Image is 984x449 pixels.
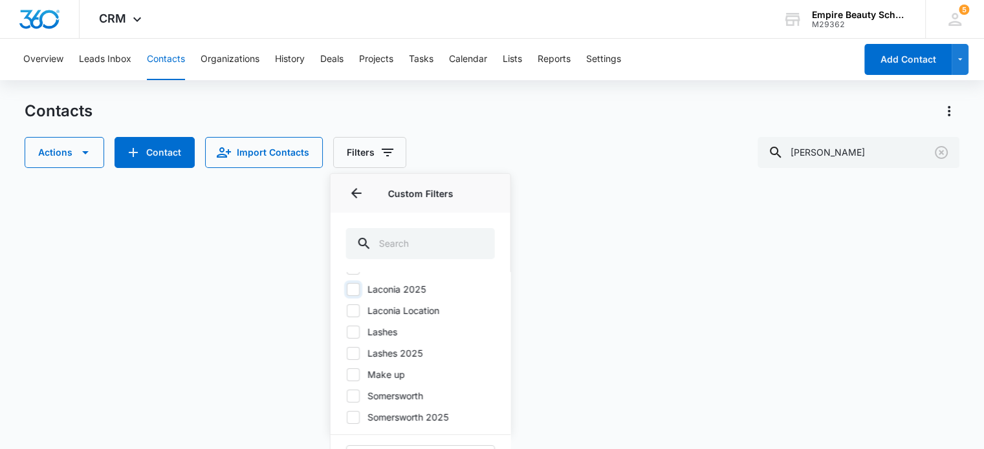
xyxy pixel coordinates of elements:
[346,368,495,381] label: Make up
[205,137,323,168] button: Import Contacts
[359,39,393,80] button: Projects
[115,137,195,168] button: Add Contact
[346,282,495,296] label: Laconia 2025
[959,5,969,15] span: 5
[812,10,906,20] div: account name
[346,228,495,259] input: Search
[320,39,344,80] button: Deals
[147,39,185,80] button: Contacts
[409,39,433,80] button: Tasks
[275,39,305,80] button: History
[25,101,93,121] h1: Contacts
[99,12,126,25] span: CRM
[812,20,906,29] div: account id
[346,187,495,200] p: Custom Filters
[758,137,959,168] input: Search Contacts
[346,410,495,424] label: Somersworth 2025
[346,325,495,339] label: Lashes
[586,39,621,80] button: Settings
[346,304,495,317] label: Laconia Location
[864,44,952,75] button: Add Contact
[503,39,522,80] button: Lists
[333,137,406,168] button: Filters
[79,39,131,80] button: Leads Inbox
[959,5,969,15] div: notifications count
[346,183,367,204] button: Back
[201,39,259,80] button: Organizations
[23,39,63,80] button: Overview
[346,389,495,402] label: Somersworth
[25,137,104,168] button: Actions
[346,346,495,360] label: Lashes 2025
[538,39,571,80] button: Reports
[449,39,487,80] button: Calendar
[939,101,959,121] button: Actions
[931,142,952,163] button: Clear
